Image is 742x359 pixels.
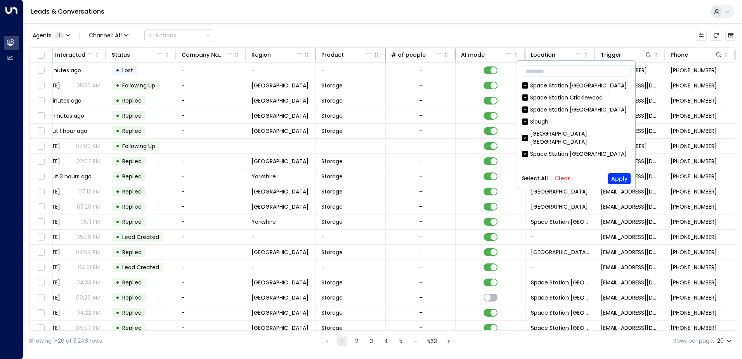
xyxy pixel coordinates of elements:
td: - [176,169,246,184]
div: • [116,261,120,274]
div: • [116,321,120,335]
div: - [419,127,422,135]
span: Storage [321,112,343,120]
button: Actions [144,30,214,41]
button: Go to page 4 [381,336,391,346]
div: - [419,188,422,195]
span: Yorkshire [251,173,276,180]
div: • [116,200,120,213]
span: Space Station Solihull [531,324,589,332]
div: - [419,309,422,317]
span: Shropshire [251,248,309,256]
td: - [176,275,246,290]
span: +447960868194 [671,112,717,120]
span: Space Station Solihull [531,309,589,317]
td: - [176,63,246,78]
div: • [116,124,120,138]
span: Replied [122,309,142,317]
div: Space Station [GEOGRAPHIC_DATA] [530,106,627,114]
div: # of people [391,50,426,59]
span: Space Station Garretts Green [531,279,589,286]
span: +447940363781 [671,263,717,271]
span: +447762094549 [671,324,717,332]
span: Storage [321,309,343,317]
td: - [176,321,246,335]
span: London [251,82,309,89]
span: Lead Created [122,233,159,241]
div: • [116,139,120,153]
span: 9 minutes ago [42,97,81,105]
span: +447576999315 [671,279,717,286]
span: Toggle select row [36,247,46,257]
div: - [419,218,422,226]
p: 04:07 PM [76,324,101,332]
span: leads@space-station.co.uk [601,188,659,195]
span: Toggle select row [36,81,46,91]
span: leads@space-station.co.uk [601,248,659,256]
span: about 3 hours ago [42,173,92,180]
span: Toggle select row [36,157,46,166]
div: - [419,142,422,150]
div: [GEOGRAPHIC_DATA] [GEOGRAPHIC_DATA] [530,130,631,146]
td: - [176,260,246,275]
span: Refresh [711,30,721,41]
div: Status [112,50,130,59]
div: • [116,94,120,107]
div: Company Name [182,50,233,59]
div: Space Station Daventry [522,162,631,170]
div: Product [321,50,344,59]
span: about 1 hour ago [42,127,87,135]
div: • [116,170,120,183]
span: Storage [321,97,343,105]
span: Toggle select row [36,323,46,333]
div: • [116,185,120,198]
div: - [419,97,422,105]
nav: pagination navigation [322,336,454,346]
span: leads@space-station.co.uk [601,279,659,286]
span: Replied [122,173,142,180]
span: leads@space-station.co.uk [601,324,659,332]
div: Space Station [GEOGRAPHIC_DATA] [530,82,627,90]
button: page 1 [337,336,347,346]
label: Rows per page: [673,337,714,345]
span: Replied [122,112,142,120]
span: +447907490754 [671,142,717,150]
span: +447496150946 [671,97,717,105]
a: Leads & Conversations [31,7,104,16]
span: Storage [321,203,343,211]
td: - [246,63,316,78]
td: - [176,305,246,320]
span: Toggle select row [36,187,46,197]
td: - [176,245,246,260]
span: Toggle select row [36,66,46,75]
button: Go to page 3 [367,336,376,346]
td: - [316,260,386,275]
div: Location [531,50,555,59]
p: 07:00 AM [76,142,101,150]
td: - [176,230,246,244]
p: 04:33 PM [76,279,101,286]
td: - [176,93,246,108]
span: Toggle select row [36,278,46,288]
div: • [116,109,120,122]
button: Go to page 2 [352,336,361,346]
span: Toggle select all [36,51,46,60]
span: leads@space-station.co.uk [601,294,659,301]
span: leads@space-station.co.uk [601,263,659,271]
button: Archived Leads [725,30,736,41]
span: Space Station Garretts Green [531,294,589,301]
div: - [419,203,422,211]
div: - [419,279,422,286]
p: 05:20 PM [77,203,101,211]
div: • [116,155,120,168]
div: Actions [148,32,177,39]
button: Customize [696,30,707,41]
div: Last Interacted [42,50,94,59]
span: Lost [122,66,133,74]
span: +447469684534 [671,309,717,317]
div: - [419,66,422,74]
span: Channel: [86,30,132,41]
span: 1 [55,32,64,38]
div: Last Interacted [42,50,85,59]
td: - [176,124,246,138]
